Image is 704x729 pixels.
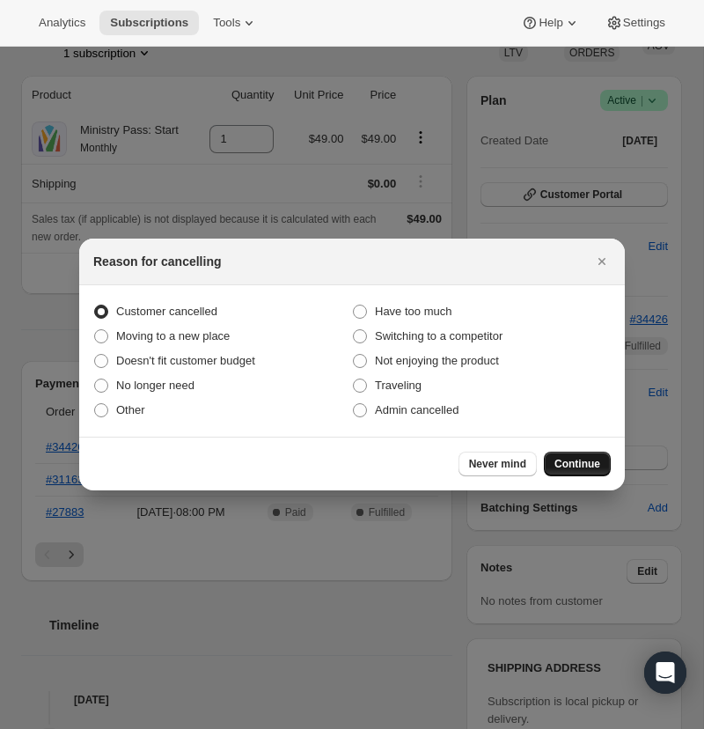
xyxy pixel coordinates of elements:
[28,11,96,35] button: Analytics
[116,379,194,392] span: No longer need
[590,249,614,274] button: Close
[539,16,562,30] span: Help
[458,452,537,476] button: Never mind
[544,452,611,476] button: Continue
[116,305,217,318] span: Customer cancelled
[39,16,85,30] span: Analytics
[116,354,255,367] span: Doesn't fit customer budget
[116,403,145,416] span: Other
[202,11,268,35] button: Tools
[644,652,686,694] div: Open Intercom Messenger
[110,16,188,30] span: Subscriptions
[595,11,676,35] button: Settings
[213,16,240,30] span: Tools
[510,11,590,35] button: Help
[116,329,230,342] span: Moving to a new place
[469,457,526,471] span: Never mind
[375,403,458,416] span: Admin cancelled
[375,379,422,392] span: Traveling
[375,329,502,342] span: Switching to a competitor
[99,11,199,35] button: Subscriptions
[93,253,221,270] h2: Reason for cancelling
[554,457,600,471] span: Continue
[375,354,499,367] span: Not enjoying the product
[375,305,451,318] span: Have too much
[623,16,665,30] span: Settings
